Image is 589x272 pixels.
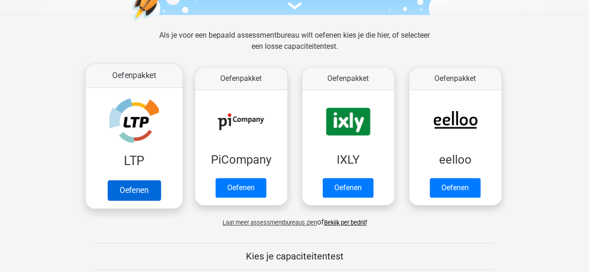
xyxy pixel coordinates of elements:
[107,180,160,200] a: Oefenen
[152,30,437,63] div: Als je voor een bepaald assessmentbureau wilt oefenen kies je die hier, of selecteer een losse ca...
[430,178,481,198] a: Oefenen
[223,219,317,226] span: Laat meer assessmentbureaus zien
[324,219,367,226] a: Bekijk per bedrijf
[81,209,509,228] div: of
[288,2,302,9] img: assessment
[96,251,494,262] h5: Kies je capaciteitentest
[216,178,266,198] a: Oefenen
[323,178,373,198] a: Oefenen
